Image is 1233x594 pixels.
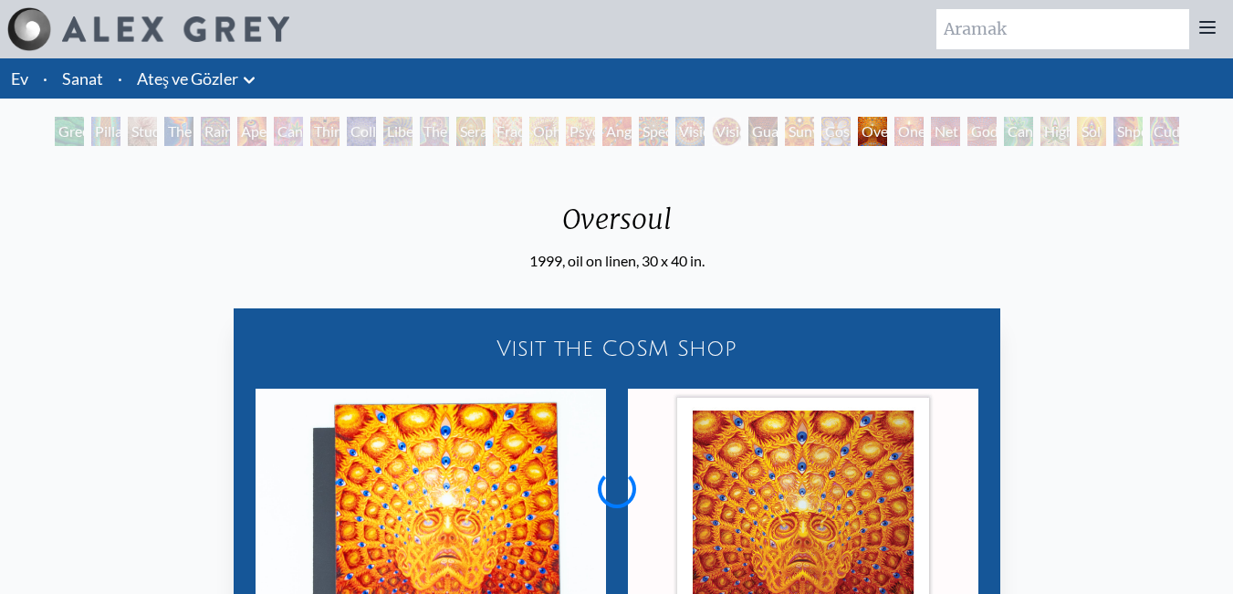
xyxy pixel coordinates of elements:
div: Fractal Eyes [493,117,522,146]
a: Sanat [62,66,103,91]
font: Ateş ve Gözler [137,68,238,89]
div: Vision Crystal [675,117,705,146]
div: Pillar of Awareness [91,117,120,146]
div: Cosmic Elf [821,117,851,146]
div: The Torch [164,117,193,146]
div: Study for the Great Turn [128,117,157,146]
div: Higher Vision [1040,117,1070,146]
div: Liberation Through Seeing [383,117,413,146]
div: Sol Invictus [1077,117,1106,146]
a: Visit the CoSM Shop [245,319,989,378]
div: Sunyata [785,117,814,146]
div: Green Hand [55,117,84,146]
div: Psychomicrograph of a Fractal Paisley Cherub Feather Tip [566,117,595,146]
div: Ophanic Eyelash [529,117,559,146]
div: Cannabis Sutra [274,117,303,146]
div: Oversoul [529,203,705,250]
div: Spectral Lotus [639,117,668,146]
div: Net of Being [931,117,960,146]
div: The Seer [420,117,449,146]
font: · [43,68,47,89]
font: Sanat [62,68,103,89]
div: Angel Skin [602,117,632,146]
a: Ateş ve Gözler [137,66,238,91]
div: Cuddle [1150,117,1179,146]
div: Shpongled [1113,117,1143,146]
div: Rainbow Eye Ripple [201,117,230,146]
div: Third Eye Tears of Joy [310,117,340,146]
div: Godself [967,117,997,146]
div: Guardian of Infinite Vision [748,117,778,146]
div: One [894,117,924,146]
div: Collective Vision [347,117,376,146]
div: Seraphic Transport Docking on the Third Eye [456,117,486,146]
div: Cannafist [1004,117,1033,146]
font: · [118,68,122,89]
div: 1999, oil on linen, 30 x 40 in. [529,250,705,272]
input: Aramak [936,9,1189,49]
a: Ev [11,68,28,89]
div: Aperture [237,117,266,146]
div: Vision Crystal Tondo [712,117,741,146]
div: Oversoul [858,117,887,146]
